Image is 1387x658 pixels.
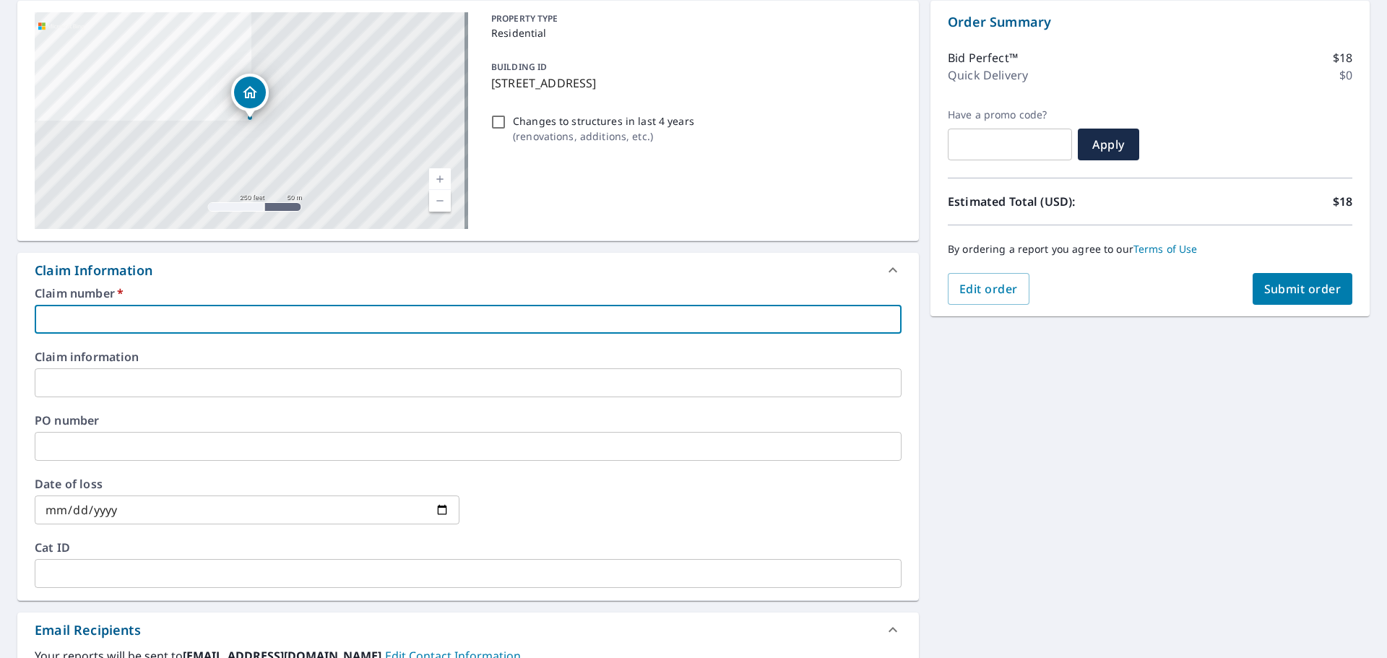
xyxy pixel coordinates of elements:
[513,129,694,144] p: ( renovations, additions, etc. )
[35,287,902,299] label: Claim number
[35,478,459,490] label: Date of loss
[35,620,141,640] div: Email Recipients
[959,281,1018,297] span: Edit order
[1133,242,1198,256] a: Terms of Use
[491,25,896,40] p: Residential
[35,415,902,426] label: PO number
[491,74,896,92] p: [STREET_ADDRESS]
[35,542,902,553] label: Cat ID
[1089,137,1128,152] span: Apply
[429,190,451,212] a: Current Level 17, Zoom Out
[429,168,451,190] a: Current Level 17, Zoom In
[1333,49,1352,66] p: $18
[1339,66,1352,84] p: $0
[35,261,152,280] div: Claim Information
[948,66,1028,84] p: Quick Delivery
[1264,281,1341,297] span: Submit order
[35,351,902,363] label: Claim information
[1078,129,1139,160] button: Apply
[948,273,1029,305] button: Edit order
[491,61,547,73] p: BUILDING ID
[1253,273,1353,305] button: Submit order
[948,49,1018,66] p: Bid Perfect™
[17,612,919,647] div: Email Recipients
[948,108,1072,121] label: Have a promo code?
[948,193,1150,210] p: Estimated Total (USD):
[491,12,896,25] p: PROPERTY TYPE
[948,243,1352,256] p: By ordering a report you agree to our
[17,253,919,287] div: Claim Information
[948,12,1352,32] p: Order Summary
[1333,193,1352,210] p: $18
[513,113,694,129] p: Changes to structures in last 4 years
[231,74,269,118] div: Dropped pin, building 1, Residential property, 4137 W Wagon Wheel Dr Phoenix, AZ 85051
